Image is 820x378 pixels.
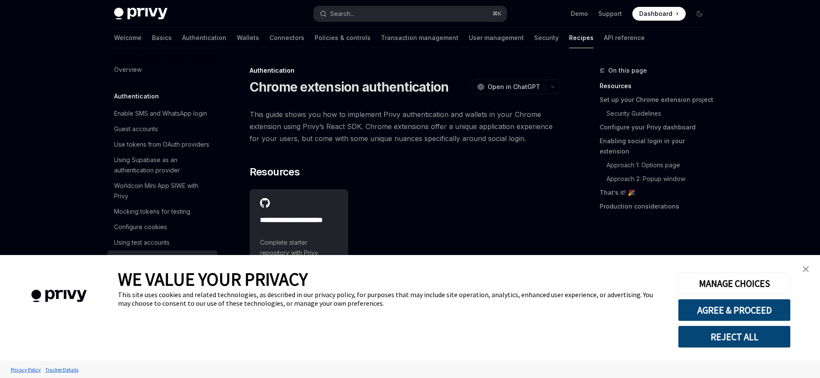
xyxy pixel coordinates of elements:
[43,362,80,377] a: Tracker Details
[250,165,300,179] span: Resources
[114,139,209,150] div: Use tokens from OAuth providers
[107,219,217,235] a: Configure cookies
[381,28,458,48] a: Transaction management
[600,107,713,120] a: Security Guidelines
[107,106,217,121] a: Enable SMS and WhatsApp login
[107,204,217,219] a: Mocking tokens for testing
[250,79,449,95] h1: Chrome extension authentication
[118,268,308,290] span: WE VALUE YOUR PRIVACY
[114,8,167,20] img: dark logo
[600,172,713,186] a: Approach 2: Popup window
[571,9,588,18] a: Demo
[492,10,501,17] span: ⌘ K
[693,7,706,21] button: Toggle dark mode
[107,250,217,276] a: Chrome extension authentication
[604,28,645,48] a: API reference
[107,62,217,77] a: Overview
[114,28,142,48] a: Welcome
[600,93,713,107] a: Set up your Chrome extension project
[107,235,217,250] a: Using test accounts
[600,134,713,158] a: Enabling social login in your extension
[469,28,524,48] a: User management
[315,28,371,48] a: Policies & controls
[600,79,713,93] a: Resources
[472,80,545,94] button: Open in ChatGPT
[632,7,686,21] a: Dashboard
[182,28,226,48] a: Authentication
[488,83,540,91] span: Open in ChatGPT
[600,120,713,134] a: Configure your Privy dashboard
[797,261,814,278] a: close banner
[639,9,672,18] span: Dashboard
[107,121,217,137] a: Guest accounts
[608,65,647,76] span: On this page
[237,28,259,48] a: Wallets
[114,124,158,134] div: Guest accounts
[678,326,791,348] button: REJECT ALL
[114,108,207,119] div: Enable SMS and WhatsApp login
[118,290,665,307] div: This site uses cookies and related technologies, as described in our privacy policy, for purposes...
[152,28,172,48] a: Basics
[600,200,713,213] a: Production considerations
[314,6,507,22] button: Search...⌘K
[330,9,354,19] div: Search...
[250,66,560,75] div: Authentication
[600,158,713,172] a: Approach 1: Options page
[678,272,791,295] button: MANAGE CHOICES
[114,155,212,175] div: Using Supabase as an authentication provider
[114,206,190,217] div: Mocking tokens for testing
[269,28,304,48] a: Connectors
[114,65,142,75] div: Overview
[107,152,217,178] a: Using Supabase as an authentication provider
[598,9,622,18] a: Support
[114,91,159,101] h5: Authentication
[803,266,809,272] img: close banner
[114,253,212,274] div: Chrome extension authentication
[114,237,170,248] div: Using test accounts
[678,299,791,321] button: AGREE & PROCEED
[107,178,217,204] a: Worldcoin Mini App SIWE with Privy
[9,362,43,377] a: Privacy Policy
[534,28,559,48] a: Security
[107,137,217,152] a: Use tokens from OAuth providers
[260,237,338,279] span: Complete starter repository with Privy authentication and wallet management.
[250,108,560,144] span: This guide shows you how to implement Privy authentication and wallets in your Chrome extension u...
[114,222,167,232] div: Configure cookies
[250,189,349,287] a: **** **** **** **** ****Complete starter repository with Privy authentication and wallet management.
[114,181,212,201] div: Worldcoin Mini App SIWE with Privy
[569,28,594,48] a: Recipes
[600,186,713,200] a: That’s it! 🎉
[13,277,105,315] img: company logo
